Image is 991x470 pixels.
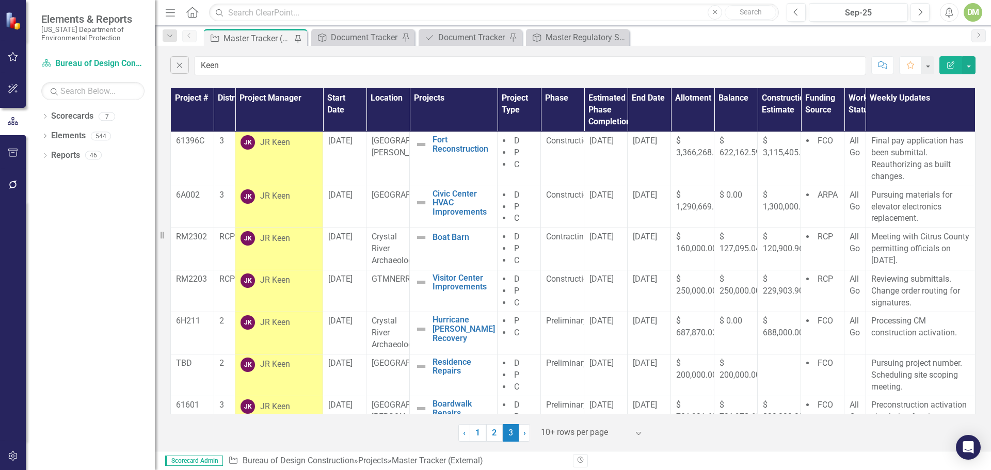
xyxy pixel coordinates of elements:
div: Master Tracker (External) [392,456,483,465]
img: Not Defined [415,402,427,415]
td: Double-Click to Edit Right Click for Context Menu [410,186,498,228]
span: Construction [546,274,593,284]
span: [DATE] [328,136,353,145]
span: [DATE] [589,358,614,368]
span: $ 800,000.00 [763,400,804,422]
a: Boardwalk Repairs [433,399,492,417]
p: Pursuing materials for elevator electronics replacement. [871,189,970,225]
span: $ 0.00 [720,316,742,326]
span: $ 250,000.00 [720,274,760,296]
span: Elements & Reports [41,13,145,25]
div: Master Regulatory Scorecard [546,31,627,44]
td: Double-Click to Edit [171,396,214,439]
div: Sep-25 [812,7,904,19]
span: P [514,316,519,326]
div: 544 [91,132,111,140]
span: ‹ [463,428,466,437]
td: Double-Click to Edit [498,228,541,270]
div: 46 [85,151,102,160]
span: $ 229,903.90 [763,274,804,296]
img: Not Defined [415,138,427,151]
td: Double-Click to Edit [541,312,584,354]
div: JR Keen [260,137,290,149]
span: Preliminary [546,358,587,368]
div: JK [241,135,255,150]
span: Construction [546,136,593,145]
td: Double-Click to Edit [366,228,410,270]
td: Double-Click to Edit [366,186,410,228]
input: Find in Master Tracker (External)... [194,56,866,75]
td: Double-Click to Edit [866,186,976,228]
div: JK [241,399,255,414]
span: $ 200,000.00 [676,358,717,380]
span: Scorecard Admin [165,456,223,466]
small: [US_STATE] Department of Environmental Protection [41,25,145,42]
a: Master Regulatory Scorecard [529,31,627,44]
a: Visitor Center Improvements [433,273,492,291]
a: Hurricane [PERSON_NAME] Recovery [433,315,495,343]
span: 2 [219,316,224,326]
td: Double-Click to Edit [584,228,628,270]
td: Double-Click to Edit [714,270,758,312]
span: D [514,400,520,410]
p: 61396C [176,135,209,147]
span: RCP [818,232,833,241]
td: Double-Click to Edit [214,270,235,312]
span: P [514,412,519,422]
td: Double-Click to Edit [844,354,866,396]
a: Residence Repairs [433,358,492,376]
span: $ 120,900.96 [763,232,804,253]
td: Double-Click to Edit Right Click for Context Menu [410,270,498,312]
span: All Go [850,136,860,157]
td: Double-Click to Edit [584,396,628,439]
td: Double-Click to Edit [171,270,214,312]
button: Sep-25 [809,3,908,22]
span: [GEOGRAPHIC_DATA] [372,190,450,200]
span: $ 250,000.00 [676,274,717,296]
span: $ 3,366,268.45 [676,136,723,157]
td: Double-Click to Edit [758,132,801,186]
td: Double-Click to Edit [714,132,758,186]
span: $ 687,870.03 [676,316,717,337]
span: C [514,328,519,337]
td: Double-Click to Edit [671,354,714,396]
td: Double-Click to Edit [235,132,323,186]
a: Scorecards [51,110,93,122]
span: C [514,213,519,223]
span: C [514,298,519,307]
span: RCP [219,232,235,241]
span: $ 731,201.62 [676,400,717,422]
span: $ 721,978.62 [720,400,760,422]
td: Double-Click to Edit [866,396,976,439]
img: Not Defined [415,360,427,372]
span: D [514,274,520,284]
span: D [514,358,520,368]
span: 3 [219,400,224,410]
td: Double-Click to Edit [171,312,214,354]
a: Bureau of Design Construction [41,58,145,70]
td: Double-Click to Edit [758,396,801,439]
span: [DATE] [328,316,353,326]
td: Double-Click to Edit [801,312,844,354]
span: [DATE] [589,400,614,410]
span: [DATE] [633,358,657,368]
td: Double-Click to Edit [498,312,541,354]
td: Double-Click to Edit [671,228,714,270]
td: Double-Click to Edit [801,228,844,270]
span: $ 200,000.00 [720,358,760,380]
td: Double-Click to Edit [171,354,214,396]
div: JK [241,231,255,246]
span: [DATE] [633,232,657,241]
td: Double-Click to Edit [498,396,541,439]
td: Double-Click to Edit [866,270,976,312]
span: P [514,148,519,157]
div: JR Keen [260,233,290,245]
td: Double-Click to Edit [235,354,323,396]
a: 2 [486,424,503,442]
span: RCP [219,274,235,284]
p: 6A002 [176,189,209,201]
td: Double-Click to Edit [323,186,366,228]
td: Double-Click to Edit [714,354,758,396]
span: [DATE] [328,274,353,284]
td: Double-Click to Edit [541,270,584,312]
